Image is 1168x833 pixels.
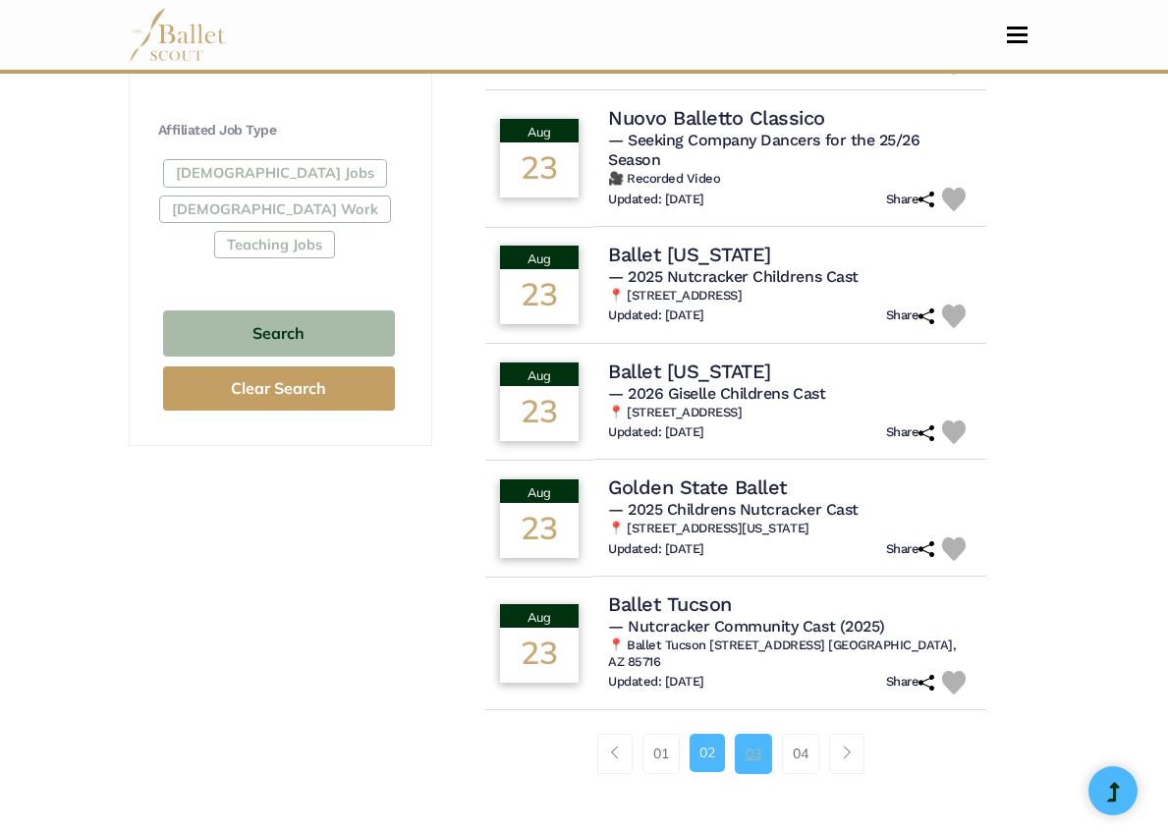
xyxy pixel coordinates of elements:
[608,638,972,671] h6: 📍 Ballet Tucson [STREET_ADDRESS] [GEOGRAPHIC_DATA], AZ 85716
[608,541,704,558] h6: Updated: [DATE]
[500,386,579,441] div: 23
[608,171,972,188] h6: 🎥 Recorded Video
[994,26,1040,44] button: Toggle navigation
[608,424,704,441] h6: Updated: [DATE]
[500,503,579,558] div: 23
[158,121,400,140] h4: Affiliated Job Type
[608,288,972,305] h6: 📍 [STREET_ADDRESS]
[163,366,395,411] button: Clear Search
[642,734,680,773] a: 01
[608,131,919,170] span: — Seeking Company Dancers for the 25/26 Season
[886,192,935,208] h6: Share
[597,734,875,773] nav: Page navigation example
[886,674,935,691] h6: Share
[500,362,579,386] div: Aug
[608,591,732,617] h4: Ballet Tucson
[500,246,579,269] div: Aug
[608,307,704,324] h6: Updated: [DATE]
[608,405,972,421] h6: 📍 [STREET_ADDRESS]
[608,521,972,537] h6: 📍 [STREET_ADDRESS][US_STATE]
[608,267,859,286] span: — 2025 Nutcracker Childrens Cast
[608,359,771,384] h4: Ballet [US_STATE]
[500,479,579,503] div: Aug
[608,617,885,636] span: — Nutcracker Community Cast (2025)
[500,628,579,683] div: 23
[886,541,935,558] h6: Share
[500,604,579,628] div: Aug
[782,734,819,773] a: 04
[735,734,772,773] a: 03
[163,310,395,357] button: Search
[690,734,725,771] a: 02
[608,384,825,403] span: — 2026 Giselle Childrens Cast
[886,424,935,441] h6: Share
[608,242,771,267] h4: Ballet [US_STATE]
[608,674,704,691] h6: Updated: [DATE]
[608,474,787,500] h4: Golden State Ballet
[500,269,579,324] div: 23
[608,105,825,131] h4: Nuovo Balletto Classico
[500,142,579,197] div: 23
[886,307,935,324] h6: Share
[608,500,859,519] span: — 2025 Childrens Nutcracker Cast
[500,119,579,142] div: Aug
[608,192,704,208] h6: Updated: [DATE]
